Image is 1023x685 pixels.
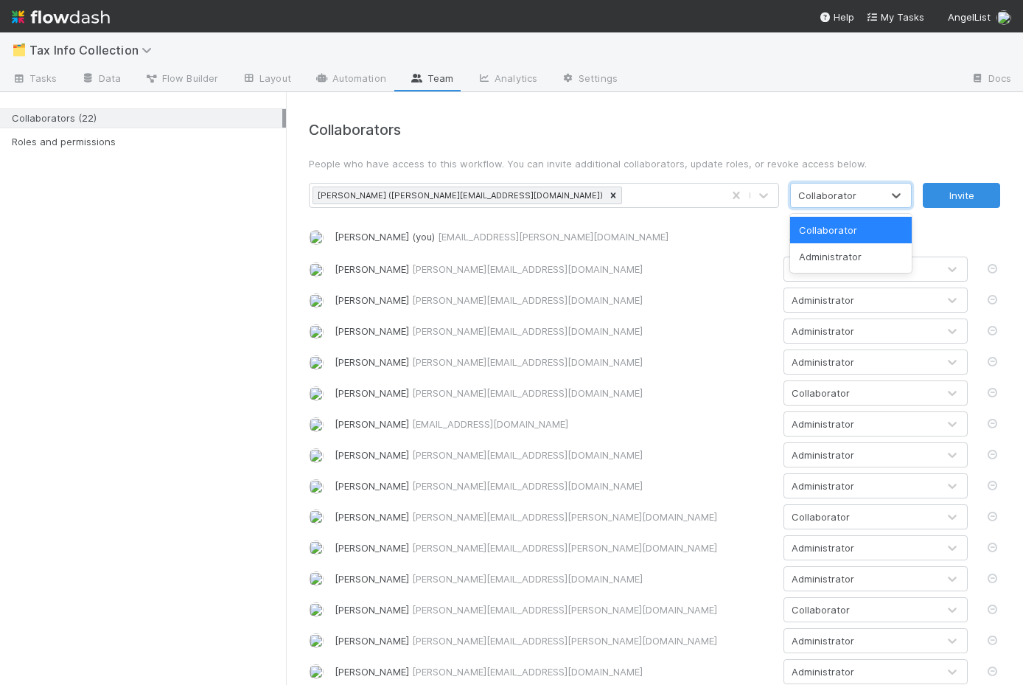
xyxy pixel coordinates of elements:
[798,188,856,203] div: Collaborator
[438,231,668,243] span: [EMAIL_ADDRESS][PERSON_NAME][DOMAIN_NAME]
[792,355,854,369] div: Administrator
[790,217,912,243] div: Collaborator
[12,133,282,151] div: Roles and permissions
[412,263,643,275] span: [PERSON_NAME][EMAIL_ADDRESS][DOMAIN_NAME]
[790,243,912,270] div: Administrator
[309,664,324,679] img: avatar_5bf5c33b-3139-4939-a495-cbf9fc6ebf7e.png
[412,666,643,678] span: [PERSON_NAME][EMAIL_ADDRESS][DOMAIN_NAME]
[309,324,324,339] img: avatar_a3f4375a-141d-47ac-a212-32189532ae09.png
[792,664,854,679] div: Administrator
[412,387,643,399] span: [PERSON_NAME][EMAIL_ADDRESS][DOMAIN_NAME]
[335,602,772,617] div: [PERSON_NAME]
[412,573,643,585] span: [PERSON_NAME][EMAIL_ADDRESS][DOMAIN_NAME]
[309,355,324,370] img: avatar_c7e3282f-884d-4380-9cdb-5aa6e4ce9451.png
[309,540,324,555] img: avatar_f10b6879-7343-4620-b098-c5dd14efa601.png
[335,448,772,462] div: [PERSON_NAME]
[792,602,850,617] div: Collaborator
[335,540,772,555] div: [PERSON_NAME]
[313,187,605,204] div: [PERSON_NAME] ([PERSON_NAME][EMAIL_ADDRESS][DOMAIN_NAME])
[959,68,1023,91] a: Docs
[12,44,27,56] span: 🗂️
[923,183,1000,208] button: Invite
[335,479,772,493] div: [PERSON_NAME]
[133,68,230,91] a: Flow Builder
[412,356,643,368] span: [PERSON_NAME][EMAIL_ADDRESS][DOMAIN_NAME]
[335,262,772,277] div: [PERSON_NAME]
[792,448,854,462] div: Administrator
[792,324,854,338] div: Administrator
[789,223,968,251] div: Administrator
[996,10,1011,25] img: avatar_ec94f6e9-05c5-4d36-a6c8-d0cea77c3c29.png
[866,10,924,24] a: My Tasks
[412,449,643,461] span: [PERSON_NAME][EMAIL_ADDRESS][DOMAIN_NAME]
[335,571,772,586] div: [PERSON_NAME]
[303,68,398,91] a: Automation
[412,511,717,523] span: [PERSON_NAME][EMAIL_ADDRESS][PERSON_NAME][DOMAIN_NAME]
[792,417,854,431] div: Administrator
[335,229,772,244] div: [PERSON_NAME] (you)
[309,602,324,617] img: avatar_1a1d5361-16dd-4910-a949-020dcd9f55a3.png
[309,448,324,463] img: avatar_5d1523cf-d377-42ee-9d1c-1d238f0f126b.png
[230,68,303,91] a: Layout
[792,386,850,400] div: Collaborator
[335,633,772,648] div: [PERSON_NAME]
[335,417,772,431] div: [PERSON_NAME]
[309,230,324,245] img: avatar_ec94f6e9-05c5-4d36-a6c8-d0cea77c3c29.png
[309,571,324,586] img: avatar_cc5de25e-d3c9-4850-9720-c3154065023a.png
[309,479,324,494] img: avatar_73a733c5-ce41-4a22-8c93-0dca612da21e.png
[12,4,110,29] img: logo-inverted-e16ddd16eac7371096b0.svg
[412,294,643,306] span: [PERSON_NAME][EMAIL_ADDRESS][DOMAIN_NAME]
[412,635,717,647] span: [PERSON_NAME][EMAIL_ADDRESS][PERSON_NAME][DOMAIN_NAME]
[866,11,924,23] span: My Tasks
[309,262,324,277] img: avatar_df83acd9-d480-4d6e-a150-67f005a3ea0d.png
[412,418,568,430] span: [EMAIL_ADDRESS][DOMAIN_NAME]
[792,571,854,586] div: Administrator
[465,68,549,91] a: Analytics
[335,510,772,524] div: [PERSON_NAME]
[398,68,465,91] a: Team
[412,325,643,337] span: [PERSON_NAME][EMAIL_ADDRESS][DOMAIN_NAME]
[549,68,629,91] a: Settings
[309,417,324,432] img: avatar_cea4b3df-83b6-44b5-8b06-f9455c333edc.png
[819,10,854,24] div: Help
[412,542,717,554] span: [PERSON_NAME][EMAIL_ADDRESS][PERSON_NAME][DOMAIN_NAME]
[792,510,850,524] div: Collaborator
[12,71,57,86] span: Tasks
[309,510,324,524] img: avatar_5d51780c-77ad-4a9d-a6ed-b88b2c284079.png
[335,293,772,307] div: [PERSON_NAME]
[309,293,324,308] img: avatar_d6b50140-ca82-482e-b0bf-854821fc5d82.png
[335,386,772,400] div: [PERSON_NAME]
[792,479,854,493] div: Administrator
[792,293,854,307] div: Administrator
[948,11,991,23] span: AngelList
[29,43,159,58] span: Tax Info Collection
[69,68,133,91] a: Data
[309,633,324,648] img: avatar_eb751263-687b-4103-b8bd-7a95983f73d1.png
[309,156,1000,171] p: People who have access to this workflow. You can invite additional collaborators, update roles, o...
[412,604,717,616] span: [PERSON_NAME][EMAIL_ADDRESS][PERSON_NAME][DOMAIN_NAME]
[12,109,282,128] div: Collaborators (22)
[792,633,854,648] div: Administrator
[335,664,772,679] div: [PERSON_NAME]
[309,386,324,401] img: avatar_e79b5690-6eb7-467c-97bb-55e5d29541a1.png
[309,122,1000,139] h4: Collaborators
[335,324,772,338] div: [PERSON_NAME]
[144,71,218,86] span: Flow Builder
[792,540,854,555] div: Administrator
[412,480,643,492] span: [PERSON_NAME][EMAIL_ADDRESS][DOMAIN_NAME]
[335,355,772,369] div: [PERSON_NAME]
